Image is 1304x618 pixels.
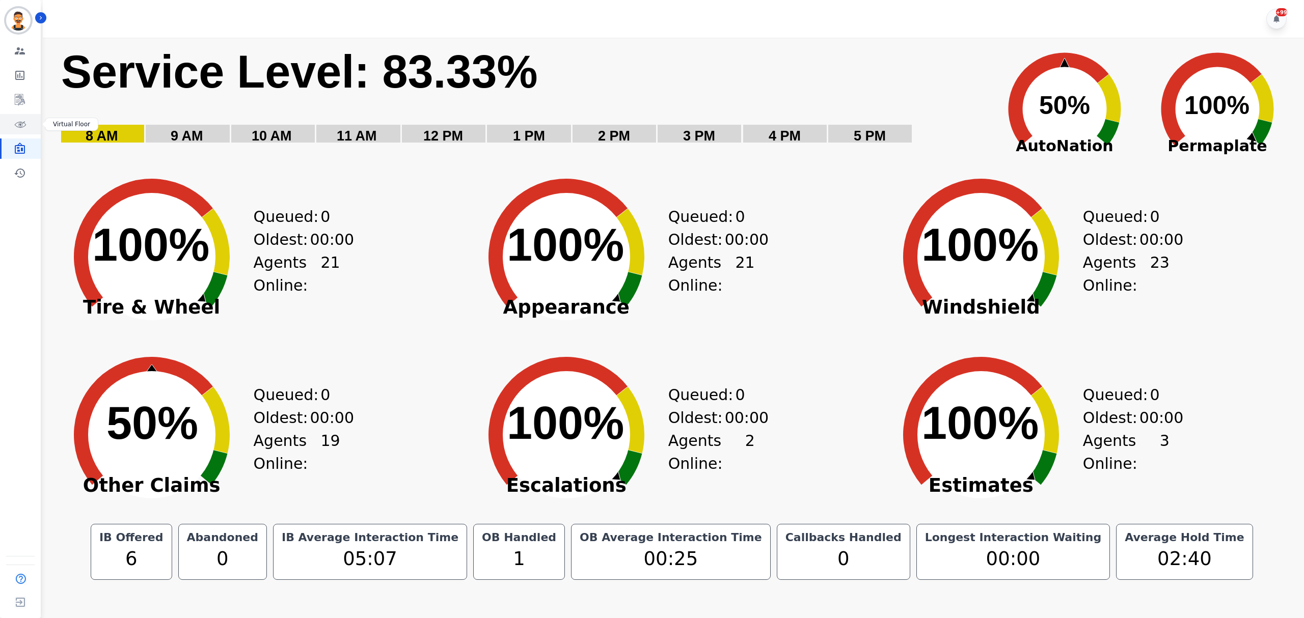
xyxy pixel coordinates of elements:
div: Agents Online: [668,251,755,297]
span: Permaplate [1141,134,1294,157]
div: Agents Online: [1083,251,1170,297]
text: 100% [507,219,624,270]
div: Queued: [668,383,745,406]
div: OB Handled [480,530,558,545]
div: IB Average Interaction Time [280,530,460,545]
div: Agents Online: [1083,429,1170,475]
div: 05:07 [280,545,460,573]
div: OB Average Interaction Time [578,530,764,545]
span: 2 [745,429,755,475]
div: 1 [480,545,558,573]
img: Bordered avatar [6,8,31,33]
div: Queued: [1083,383,1159,406]
span: 0 [320,383,330,406]
span: 0 [735,383,745,406]
div: 00:00 [923,545,1104,573]
div: Oldest: [668,228,745,251]
div: Queued: [254,383,330,406]
text: 100% [1184,91,1249,120]
div: +99 [1276,8,1287,16]
span: 21 [736,251,755,297]
svg: Service Level: 0% [60,44,982,159]
text: 10 AM [252,128,292,144]
text: 100% [507,398,624,448]
text: 3 PM [683,128,715,144]
div: IB Offered [97,530,166,545]
div: Queued: [1083,205,1159,228]
span: 3 [1160,429,1170,475]
div: Agents Online: [254,251,340,297]
text: 11 AM [337,128,377,144]
div: Oldest: [254,406,330,429]
text: Service Level: 83.33% [61,46,538,97]
div: Queued: [254,205,330,228]
span: Estimates [879,481,1083,491]
div: Oldest: [1083,406,1159,429]
text: 12 PM [423,128,463,144]
span: Tire & Wheel [50,302,254,313]
text: 4 PM [769,128,801,144]
span: 00:00 [725,228,769,251]
span: Other Claims [50,481,254,491]
span: 0 [1150,383,1160,406]
span: 00:00 [1139,406,1183,429]
div: 0 [783,545,904,573]
text: 1 PM [513,128,545,144]
text: 9 AM [171,128,203,144]
span: 00:00 [310,228,354,251]
div: Callbacks Handled [783,530,904,545]
div: Oldest: [1083,228,1159,251]
div: 00:25 [578,545,764,573]
text: 100% [921,219,1039,270]
span: Appearance [465,302,668,313]
span: Windshield [879,302,1083,313]
div: Agents Online: [254,429,340,475]
span: 0 [320,205,330,228]
div: Average Hold Time [1123,530,1246,545]
div: 02:40 [1123,545,1246,573]
div: Queued: [668,205,745,228]
text: 100% [921,398,1039,448]
span: 0 [1150,205,1160,228]
span: 00:00 [310,406,354,429]
span: 00:00 [725,406,769,429]
span: 19 [320,429,340,475]
div: Longest Interaction Waiting [923,530,1104,545]
div: 0 [185,545,260,573]
text: 2 PM [598,128,630,144]
text: 8 AM [86,128,118,144]
div: Agents Online: [668,429,755,475]
text: 100% [92,219,209,270]
text: 50% [1039,91,1090,120]
div: 6 [97,545,166,573]
span: 23 [1150,251,1170,297]
text: 5 PM [854,128,886,144]
div: Oldest: [668,406,745,429]
span: 00:00 [1139,228,1183,251]
div: Abandoned [185,530,260,545]
span: Escalations [465,481,668,491]
span: 0 [735,205,745,228]
text: 50% [106,398,198,448]
div: Oldest: [254,228,330,251]
span: AutoNation [988,134,1141,157]
span: 21 [320,251,340,297]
